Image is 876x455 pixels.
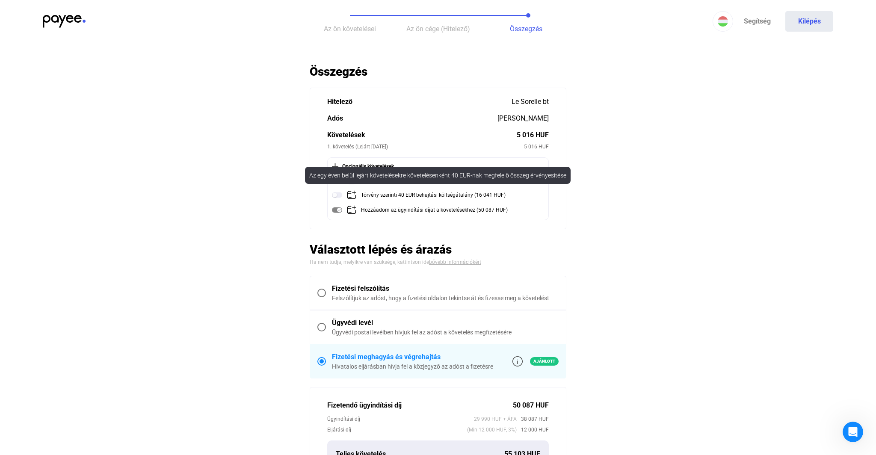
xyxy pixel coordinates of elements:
div: Le Sorelle bt [512,97,549,107]
div: 1. követelés (Lejárt [DATE]) [327,142,524,151]
div: Ügyvédi levél [332,318,559,328]
span: Súgó [135,288,150,294]
button: Súgó [114,267,171,301]
h1: Üzenetek [64,4,108,18]
div: Eljárási díj [327,425,467,434]
span: 12 000 HUF [517,425,549,434]
img: Profile image for Gréta [10,30,27,47]
img: add-claim [346,190,357,200]
span: Főoldal [18,288,39,294]
div: Törvény szerinti 40 EUR behajtási költségátalány (16 041 HUF) [361,190,506,201]
div: Az egy éven belül lejárt követelésekre követelésenként 40 EUR-nak megfelelő összeg érvényesítése [305,167,571,184]
div: Hivatalos eljárásban hívja fel a közjegyző az adóst a fizetésre [332,362,493,371]
iframe: Intercom live chat [843,422,863,442]
div: [PERSON_NAME] [497,113,549,124]
h2: Összegzés [310,64,566,79]
div: Felszólítjuk az adóst, hogy a fizetési oldalon tekintse át és fizesse meg a követelést [332,294,559,302]
a: bővebb információkért [429,259,481,265]
button: Üzenetek [57,267,114,301]
div: Fizetési meghagyás és végrehajtás [332,352,493,362]
a: info-grey-outlineAjánlott [512,356,559,366]
button: Küldjön üzenetet nekünk! [28,241,143,258]
a: Segítség [733,11,781,32]
div: Adós [327,113,497,124]
div: Hozzáadom az ügyindítási díjat a követelésekhez (50 087 HUF) [361,205,508,216]
span: Az ön cége (Hitelező) [406,25,470,33]
img: add-claim [346,205,357,215]
span: Az ön követelései [324,25,376,33]
div: Bezárás [150,3,166,19]
img: toggle-on-disabled [332,205,342,215]
span: 38 087 HUF [517,415,549,423]
button: HU [713,11,733,32]
span: Kedves Ügyfelünk! [PERSON_NAME], a teendő csak annyi, hogy a fiókjába belépve egy új ügyet kell i... [30,30,500,37]
span: Összegzés [510,25,542,33]
div: Ügyvédi postai levélben hívjuk fel az adóst a követelés megfizetésére [332,328,559,337]
img: toggle-off [332,190,342,200]
div: 50 087 HUF [513,400,549,411]
span: Üzenetek [70,288,101,294]
div: Ügyindítási díj [327,415,474,423]
div: Fizetési felszólítás [332,284,559,294]
button: Kilépés [785,11,833,32]
img: info-grey-outline [512,356,523,366]
h2: Választott lépés és árazás [310,242,566,257]
div: • 17 órával ezelőtt [49,38,103,47]
div: Fizetendő ügyindítási díj [327,400,513,411]
div: 5 016 HUF [524,142,549,151]
img: payee-logo [43,15,86,28]
div: Gréta [30,38,47,47]
div: Hitelező [327,97,512,107]
span: 29 990 HUF + ÁFA [474,415,517,423]
img: HU [718,16,728,27]
span: (Min 12 000 HUF, 3%) [467,425,517,434]
span: Ajánlott [530,357,559,366]
div: Követelések [327,130,517,140]
div: 5 016 HUF [517,130,549,140]
span: Ha nem tudja, melyikre van szüksége, kattintson ide [310,259,429,265]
